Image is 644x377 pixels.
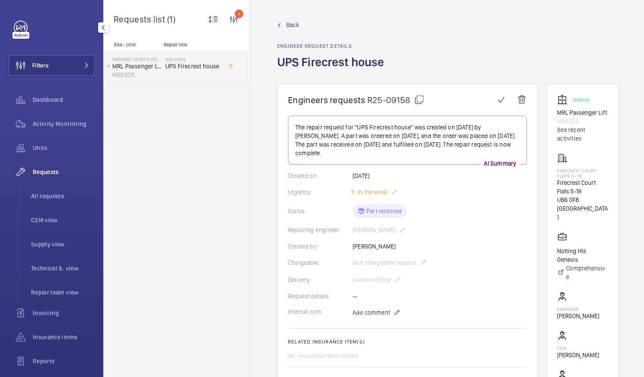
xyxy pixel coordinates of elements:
img: elevator.svg [557,95,571,105]
p: Engineer [557,307,599,312]
span: Insurance items [33,333,95,341]
span: Technical S. view [31,264,95,273]
p: [PERSON_NAME] [557,312,599,320]
span: Supply view [31,240,95,248]
a: Comprehensive [557,264,608,281]
p: Site - Unit [103,42,160,48]
p: Working [573,98,588,101]
span: CSM view [31,216,95,224]
p: M50325 [112,70,162,79]
span: Engineers requests [288,95,365,105]
span: UPS Firecrest house [165,62,222,70]
p: MRL Passenger Lift [557,108,608,117]
p: M50325 [557,117,608,126]
span: Activity Monitoring [33,120,95,128]
p: AI Summary [480,159,520,168]
span: Back [286,21,299,29]
span: Dashboard [33,95,95,104]
span: Invoicing [33,309,95,317]
span: Filters [32,61,49,70]
p: MRL Passenger Lift [112,62,162,70]
h2: Engineer request details [277,43,389,49]
span: Reports [33,357,95,365]
p: Firecrest Court Flats 5-18 [557,168,608,178]
h2: R25-09158 [165,57,222,62]
a: See recent activities [557,126,608,143]
p: The repair request for "UPS Firecrest house" was created on [DATE] by [PERSON_NAME]. A part was o... [295,123,520,157]
span: Units [33,144,95,152]
p: Repair title [164,42,220,48]
h1: UPS Firecrest house [277,54,389,84]
p: CSM [557,346,599,351]
p: Notting Hill Genesis [557,247,608,264]
button: Filters [9,55,95,76]
p: [PERSON_NAME] [557,351,599,359]
p: Firecrest Court Flats 5-18 [112,57,162,62]
h2: Related insurance item(s) [288,339,527,345]
span: Requests [33,168,95,176]
span: Add comment [353,308,390,317]
span: All requests [31,192,95,200]
p: Firecrest Court Flats 5-18 [557,178,608,196]
span: Repair team view [31,288,95,297]
span: R25-09158 [367,95,424,105]
span: Requests list [114,14,167,25]
p: UB6 0FB [GEOGRAPHIC_DATA] [557,196,608,221]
